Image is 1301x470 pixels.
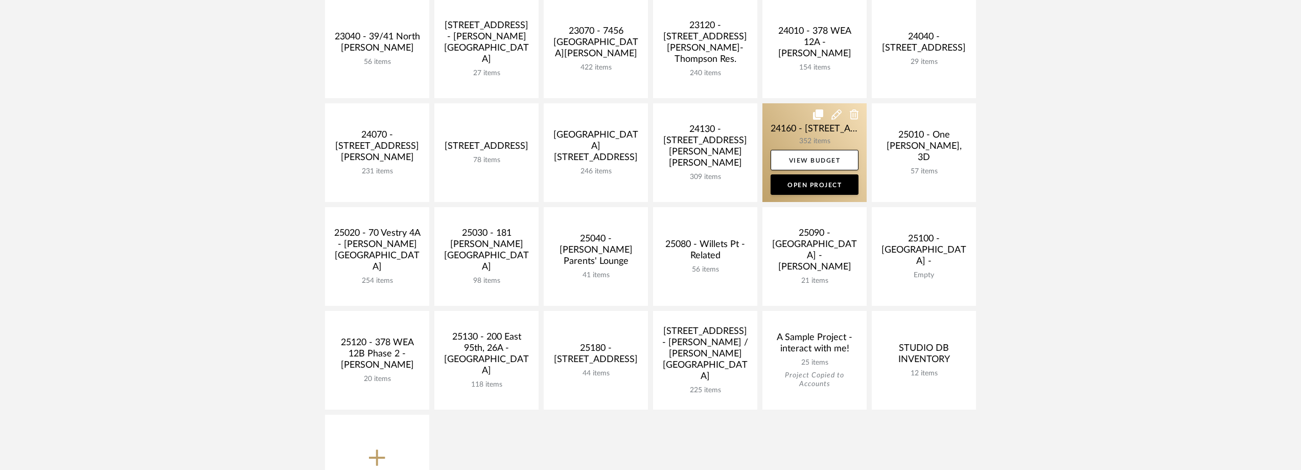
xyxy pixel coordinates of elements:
div: 154 items [771,63,858,72]
div: 24070 - [STREET_ADDRESS][PERSON_NAME] [333,129,421,167]
div: Project Copied to Accounts [771,371,858,389]
div: 23070 - 7456 [GEOGRAPHIC_DATA][PERSON_NAME] [552,26,640,63]
div: 25130 - 200 East 95th, 26A - [GEOGRAPHIC_DATA] [443,331,530,381]
a: View Budget [771,150,858,170]
div: Empty [880,271,968,280]
div: 231 items [333,167,421,176]
div: 246 items [552,167,640,176]
div: STUDIO DB INVENTORY [880,343,968,369]
div: 254 items [333,277,421,285]
div: [GEOGRAPHIC_DATA][STREET_ADDRESS] [552,129,640,167]
div: 25180 - [STREET_ADDRESS] [552,343,640,369]
div: 240 items [661,69,749,78]
div: [STREET_ADDRESS] - [PERSON_NAME] / [PERSON_NAME][GEOGRAPHIC_DATA] [661,326,749,386]
div: 25020 - 70 Vestry 4A - [PERSON_NAME][GEOGRAPHIC_DATA] [333,228,421,277]
div: 98 items [443,277,530,285]
div: 23040 - 39/41 North [PERSON_NAME] [333,31,421,58]
div: 27 items [443,69,530,78]
div: 56 items [333,58,421,66]
div: 56 items [661,265,749,274]
div: [STREET_ADDRESS] - [PERSON_NAME][GEOGRAPHIC_DATA] [443,20,530,69]
div: 118 items [443,381,530,389]
div: 29 items [880,58,968,66]
div: 225 items [661,386,749,395]
div: 25080 - Willets Pt - Related [661,239,749,265]
div: 25120 - 378 WEA 12B Phase 2 - [PERSON_NAME] [333,337,421,375]
div: 25 items [771,359,858,367]
div: 25090 - [GEOGRAPHIC_DATA] - [PERSON_NAME] [771,228,858,277]
a: Open Project [771,174,858,195]
div: 57 items [880,167,968,176]
div: 25040 - [PERSON_NAME] Parents' Lounge [552,233,640,271]
div: 25100 - [GEOGRAPHIC_DATA] - [880,233,968,271]
div: 24010 - 378 WEA 12A - [PERSON_NAME] [771,26,858,63]
div: 41 items [552,271,640,280]
div: 21 items [771,277,858,285]
div: 25010 - One [PERSON_NAME], 3D [880,129,968,167]
div: 422 items [552,63,640,72]
div: 44 items [552,369,640,378]
div: 24040 - [STREET_ADDRESS] [880,31,968,58]
div: 12 items [880,369,968,378]
div: [STREET_ADDRESS] [443,141,530,156]
div: 25030 - 181 [PERSON_NAME][GEOGRAPHIC_DATA] [443,228,530,277]
div: 20 items [333,375,421,384]
div: A Sample Project - interact with me! [771,332,858,359]
div: 23120 - [STREET_ADDRESS][PERSON_NAME]-Thompson Res. [661,20,749,69]
div: 309 items [661,173,749,182]
div: 24130 - [STREET_ADDRESS][PERSON_NAME][PERSON_NAME] [661,124,749,173]
div: 78 items [443,156,530,165]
